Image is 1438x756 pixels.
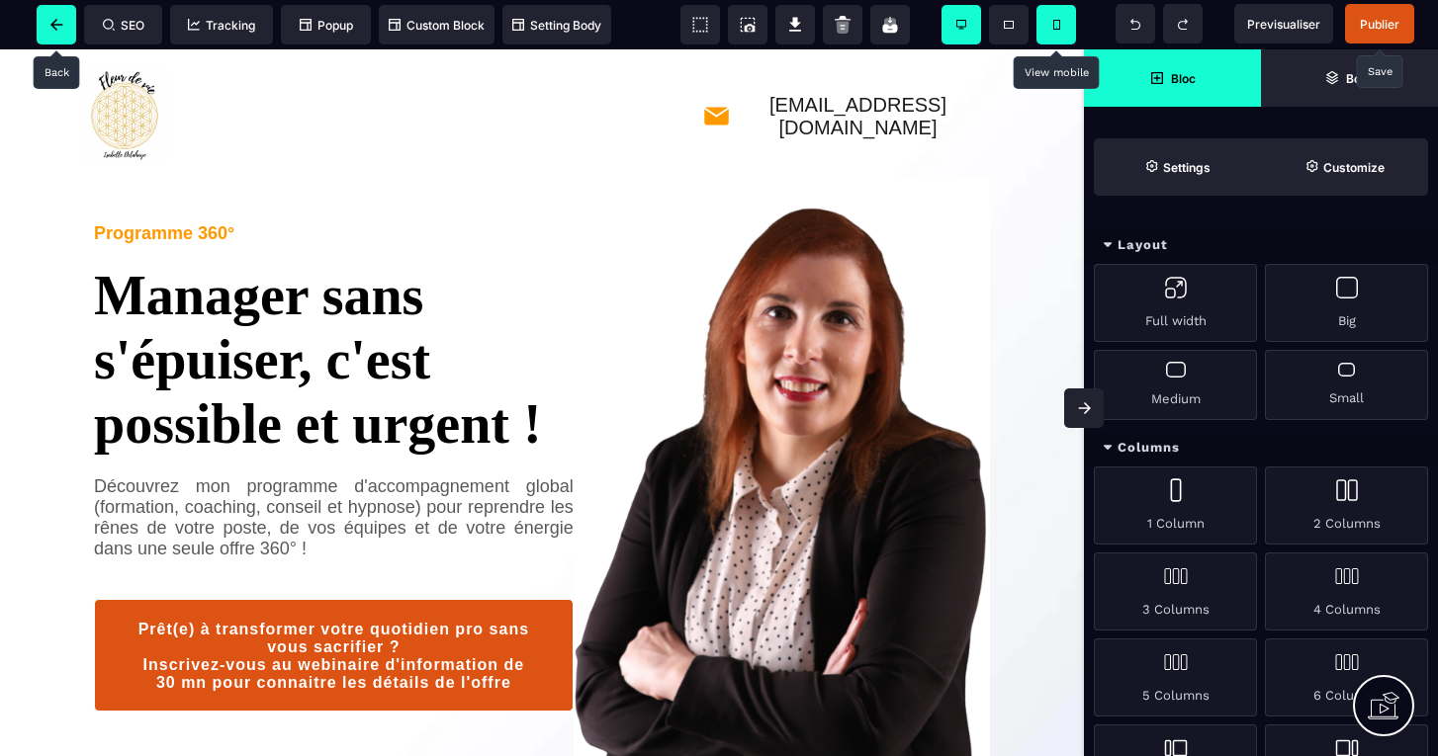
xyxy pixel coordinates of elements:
strong: Body [1346,71,1375,86]
div: 4 Columns [1265,552,1428,630]
text: [EMAIL_ADDRESS][DOMAIN_NAME] [731,44,985,90]
div: 3 Columns [1094,552,1257,630]
span: SEO [103,18,144,33]
strong: Bloc [1171,71,1196,86]
span: Previsualiser [1247,17,1320,32]
div: Medium [1094,350,1257,420]
span: Preview [1234,4,1333,43]
span: Settings [1094,138,1261,196]
span: View components [680,5,720,44]
div: Découvrez mon programme d'accompagnement global (formation, coaching, conseil et hypnose) pour re... [94,427,574,510]
img: 8aeef015e0ebd4251a34490ffea99928_mail.png [702,52,731,81]
span: Open Style Manager [1261,138,1428,196]
div: 6 Columns [1265,638,1428,716]
span: Setting Body [512,18,601,33]
strong: Settings [1163,160,1211,175]
span: Open Blocks [1084,49,1261,107]
div: Small [1265,350,1428,420]
div: Big [1265,264,1428,342]
text: Programme 360° [94,174,234,194]
span: Open Layer Manager [1261,49,1438,107]
img: 7afc97e346fcc617bdea725c9d233a4a_Sans_titre_(1080_x_1720_px)_(1080_x_1550_px).png [574,129,990,727]
strong: Customize [1323,160,1385,175]
span: Custom Block [389,18,485,33]
div: 1 Column [1094,466,1257,545]
img: fddb039ee2cd576d9691c5ef50e92217_Logo.png [79,20,170,111]
div: 5 Columns [1094,638,1257,716]
span: Publier [1360,17,1399,32]
span: Screenshot [728,5,767,44]
div: Layout [1084,227,1438,264]
span: Tracking [188,18,255,33]
div: 2 Columns [1265,466,1428,545]
div: Full width [1094,264,1257,342]
button: Prêt(e) à transformer votre quotidien pro sans vous sacrifier ?Inscrivez-vous au webinaire d'info... [94,549,574,662]
span: Popup [300,18,353,33]
div: Columns [1084,430,1438,466]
